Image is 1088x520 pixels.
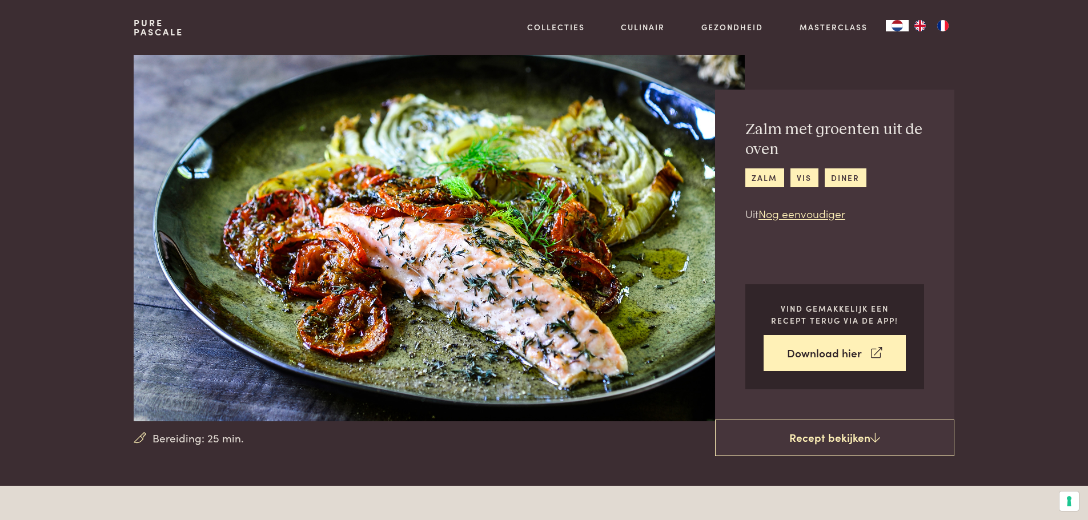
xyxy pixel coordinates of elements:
[886,20,909,31] a: NL
[764,335,906,371] a: Download hier
[886,20,909,31] div: Language
[1059,491,1079,511] button: Uw voorkeuren voor toestemming voor trackingtechnologieën
[134,55,744,421] img: Zalm met groenten uit de oven
[745,205,924,222] p: Uit
[701,21,763,33] a: Gezondheid
[764,303,906,326] p: Vind gemakkelijk een recept terug via de app!
[790,168,818,187] a: vis
[825,168,866,187] a: diner
[152,430,244,446] span: Bereiding: 25 min.
[527,21,585,33] a: Collecties
[932,20,954,31] a: FR
[886,20,954,31] aside: Language selected: Nederlands
[800,21,868,33] a: Masterclass
[715,420,954,456] a: Recept bekijken
[745,168,784,187] a: zalm
[745,120,924,159] h2: Zalm met groenten uit de oven
[621,21,665,33] a: Culinair
[909,20,954,31] ul: Language list
[909,20,932,31] a: EN
[758,205,845,221] a: Nog eenvoudiger
[134,18,183,37] a: PurePascale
